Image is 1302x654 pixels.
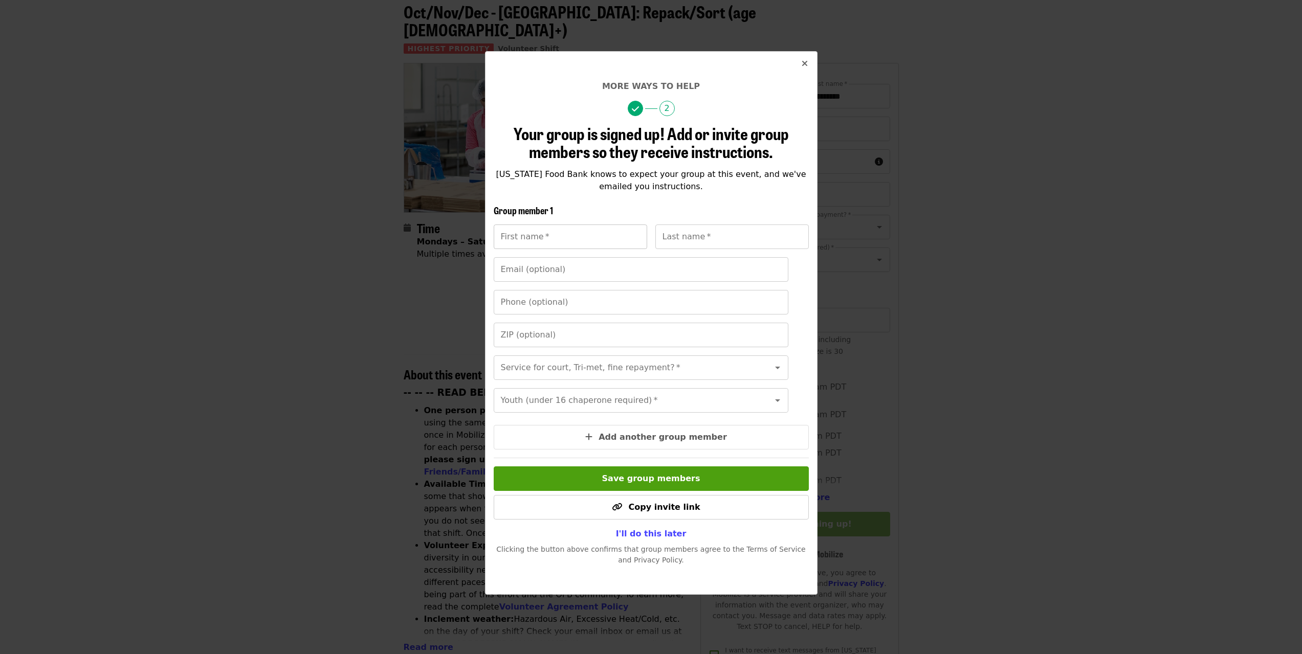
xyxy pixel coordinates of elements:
[659,101,675,116] span: 2
[616,529,687,538] span: I'll do this later
[770,393,785,408] button: Open
[494,290,788,314] input: Phone (optional)
[494,425,809,449] button: Add another group member
[494,323,788,347] input: ZIP (optional)
[494,224,647,249] input: First name
[494,204,553,217] span: Group member 1
[494,257,788,282] input: Email (optional)
[496,169,806,191] span: [US_STATE] Food Bank knows to expect your group at this event, and we've emailed you instructions.
[632,104,639,114] i: check icon
[514,121,789,163] span: Your group is signed up! Add or invite group members so they receive instructions.
[628,502,700,512] span: Copy invite link
[602,81,700,91] span: More ways to help
[494,466,809,491] button: Save group members
[770,360,785,375] button: Open
[608,524,695,544] button: I'll do this later
[802,59,808,69] i: times icon
[655,224,809,249] input: Last name
[612,502,622,512] i: link icon
[585,432,592,442] i: plus icon
[494,495,809,520] button: Copy invite link
[792,52,817,76] button: Close
[599,432,727,442] span: Add another group member
[602,473,700,483] span: Save group members
[496,545,806,564] span: Clicking the button above confirms that group members agree to the Terms of Service and Privacy P...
